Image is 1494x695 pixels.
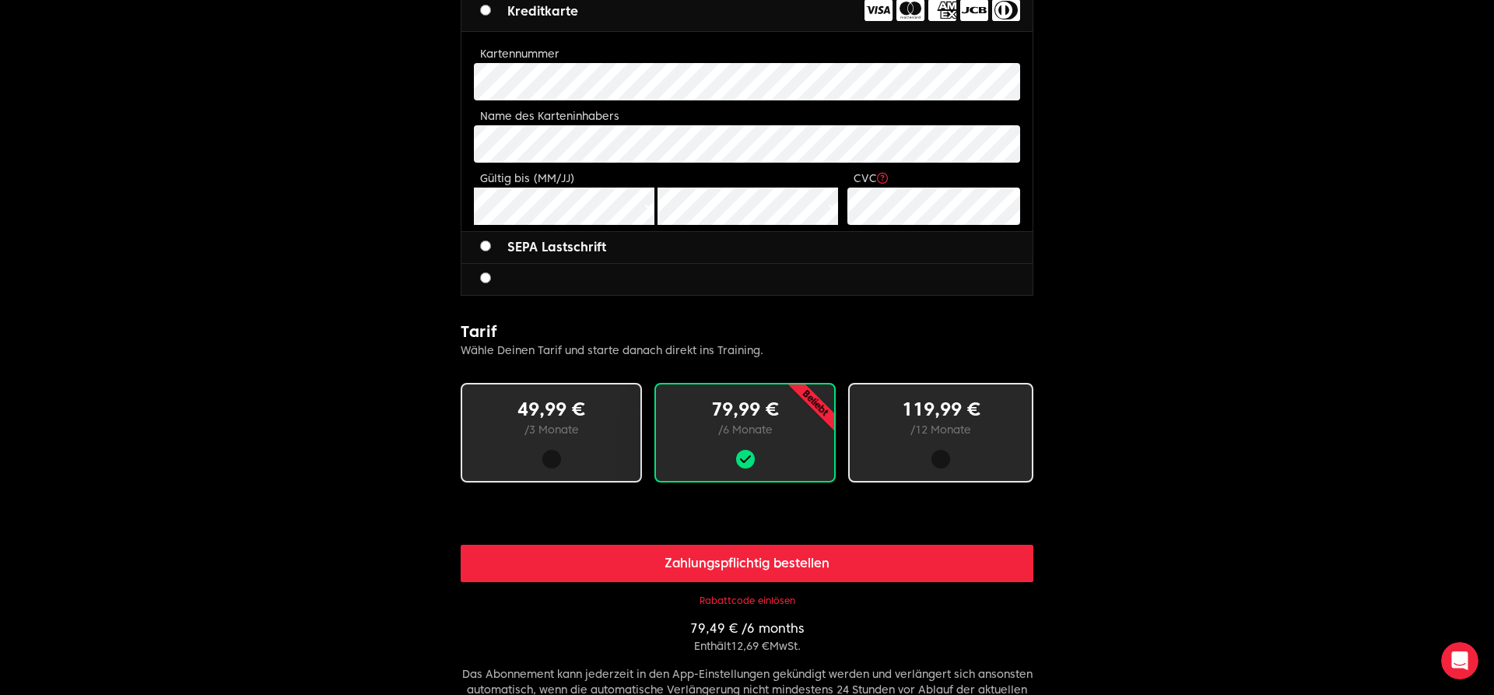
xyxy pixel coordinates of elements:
button: Zahlungspflichtig bestellen [461,545,1033,582]
p: 49,99 € [487,397,615,422]
p: / 6 Monate [681,422,809,437]
input: Kreditkarte [480,5,491,16]
button: Rabattcode einlösen [700,595,795,607]
input: SEPA Lastschrift [480,240,491,251]
p: / 12 Monate [875,422,1007,437]
p: Beliebt [748,335,882,470]
label: CVC [854,172,888,184]
p: 79,49 € / 6 months [461,620,1033,638]
p: 79,99 € [681,397,809,422]
p: 119,99 € [875,397,1007,422]
label: Name des Karteninhabers [480,110,619,122]
label: Kreditkarte [480,2,578,21]
p: / 3 Monate [487,422,615,437]
iframe: Intercom live chat [1441,642,1478,679]
h2: Tarif [461,321,1033,342]
p: Wähle Deinen Tarif und starte danach direkt ins Training. [461,342,1033,358]
label: Gültig bis (MM/JJ) [480,172,575,184]
label: Kartennummer [480,47,559,60]
label: SEPA Lastschrift [480,238,606,257]
p: Enthält 12,69 € MwSt. [461,638,1033,654]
